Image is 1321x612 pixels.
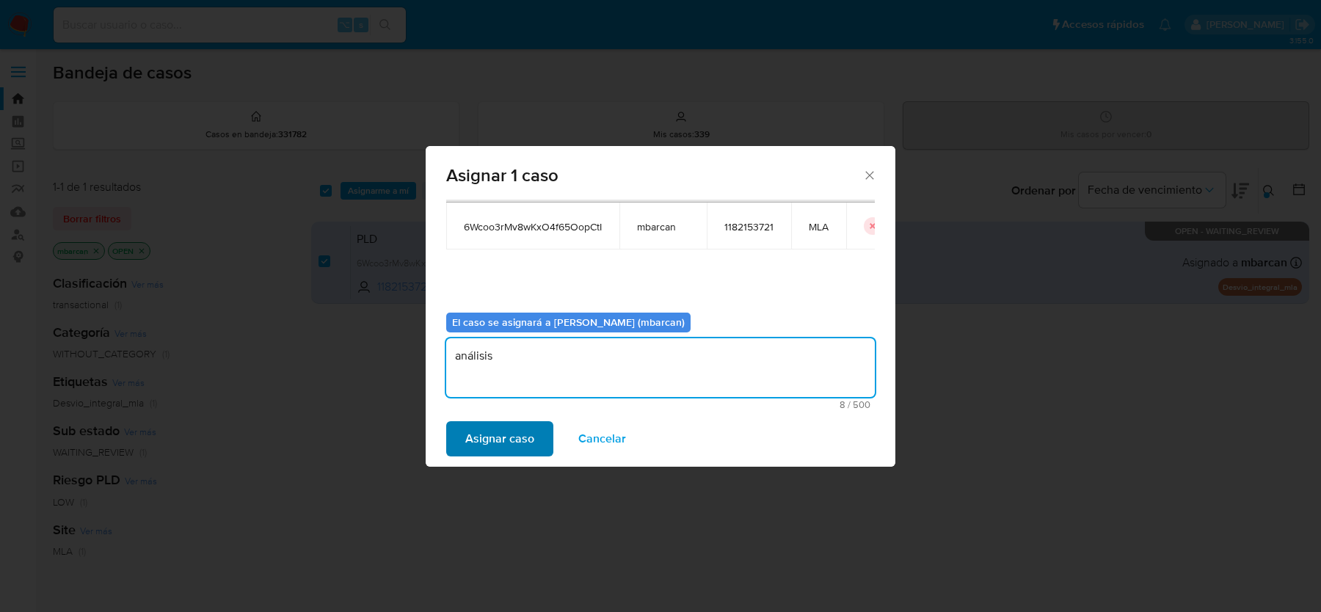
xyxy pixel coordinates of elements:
span: Asignar caso [465,423,534,455]
textarea: análisis [446,338,875,397]
b: El caso se asignará a [PERSON_NAME] (mbarcan) [452,315,685,329]
span: MLA [809,220,829,233]
span: Asignar 1 caso [446,167,862,184]
button: Asignar caso [446,421,553,456]
span: 6Wcoo3rMv8wKxO4f65OopCtI [464,220,602,233]
button: Cancelar [559,421,645,456]
span: Cancelar [578,423,626,455]
span: 1182153721 [724,220,774,233]
button: Cerrar ventana [862,168,876,181]
button: icon-button [864,217,881,235]
span: mbarcan [637,220,689,233]
div: assign-modal [426,146,895,467]
span: Máximo 500 caracteres [451,400,870,409]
